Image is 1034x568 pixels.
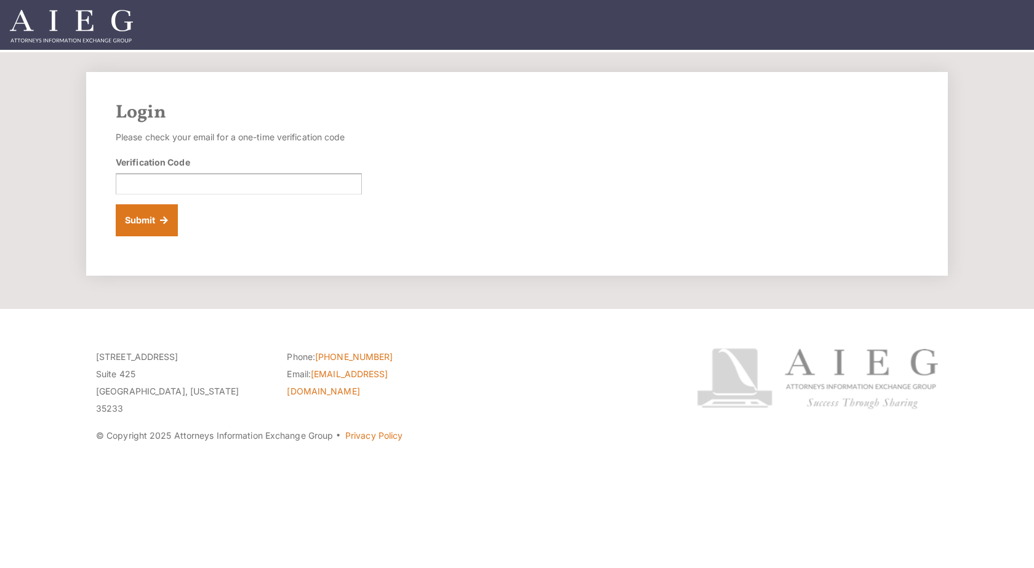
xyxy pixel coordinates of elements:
[10,10,133,42] img: Attorneys Information Exchange Group
[287,366,459,400] li: Email:
[116,204,178,236] button: Submit
[315,351,393,362] a: [PHONE_NUMBER]
[116,129,362,146] p: Please check your email for a one-time verification code
[96,348,268,417] p: [STREET_ADDRESS] Suite 425 [GEOGRAPHIC_DATA], [US_STATE] 35233
[345,430,403,441] a: Privacy Policy
[287,369,388,396] a: [EMAIL_ADDRESS][DOMAIN_NAME]
[697,348,938,409] img: Attorneys Information Exchange Group logo
[287,348,459,366] li: Phone:
[116,102,918,124] h2: Login
[335,435,341,441] span: ·
[96,427,651,444] p: © Copyright 2025 Attorneys Information Exchange Group
[116,156,190,169] label: Verification Code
